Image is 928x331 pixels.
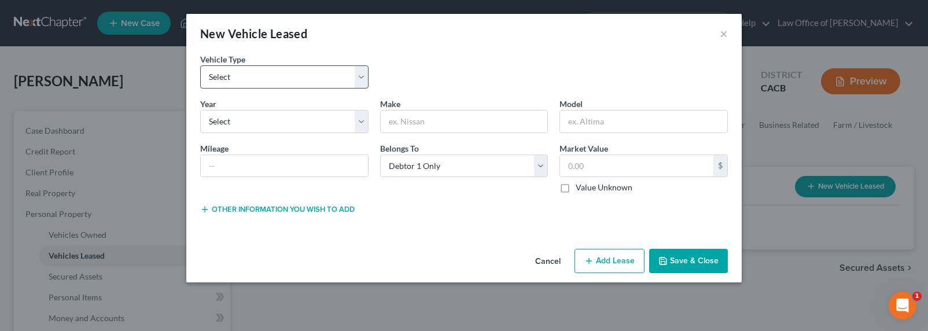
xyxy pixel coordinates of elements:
span: Vehicle Type [200,54,245,64]
span: Model [559,99,583,109]
input: ex. Altima [560,111,727,133]
span: 1 [912,292,922,301]
div: $ [713,155,727,177]
input: -- [201,155,368,177]
button: Save & Close [649,249,728,273]
label: Market Value [559,142,608,155]
button: Cancel [526,250,570,273]
label: Value Unknown [576,182,632,193]
input: ex. Nissan [381,111,548,133]
span: Year [200,99,216,109]
div: New Vehicle Leased [200,25,307,42]
button: Other information you wish to add [200,205,355,214]
label: Mileage [200,142,229,155]
input: 0.00 [560,155,713,177]
iframe: Intercom live chat [889,292,916,319]
span: Make [380,99,400,109]
span: Belongs To [380,144,419,153]
button: Add Lease [575,249,645,273]
button: × [720,27,728,41]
